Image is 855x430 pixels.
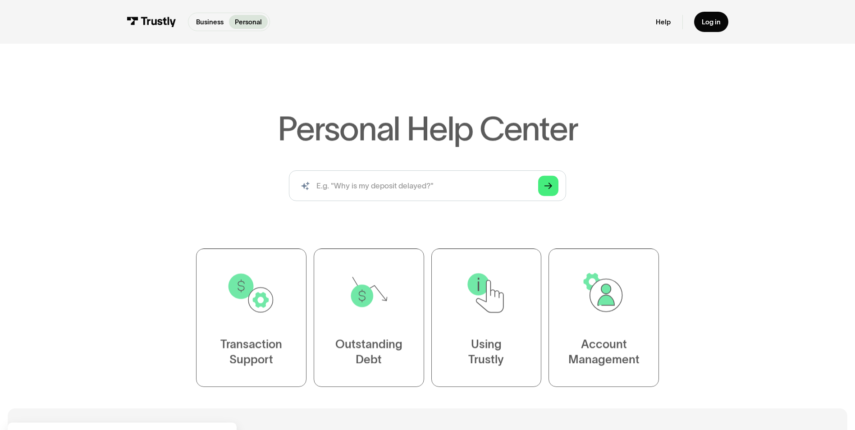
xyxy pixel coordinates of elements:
div: Using Trustly [468,337,504,367]
a: TransactionSupport [196,248,306,387]
p: Business [196,17,224,27]
div: Account Management [568,337,640,367]
a: Business [190,15,229,29]
div: Log in [702,18,721,26]
a: Log in [694,12,728,32]
a: AccountManagement [549,248,659,387]
div: Transaction Support [220,337,282,367]
a: OutstandingDebt [314,248,424,387]
a: Help [656,18,671,26]
a: Personal [229,15,267,29]
h1: Personal Help Center [278,112,578,145]
form: Search [289,170,566,201]
p: Personal [235,17,262,27]
div: Outstanding Debt [335,337,402,367]
a: UsingTrustly [431,248,541,387]
img: Trustly Logo [127,17,176,27]
input: search [289,170,566,201]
